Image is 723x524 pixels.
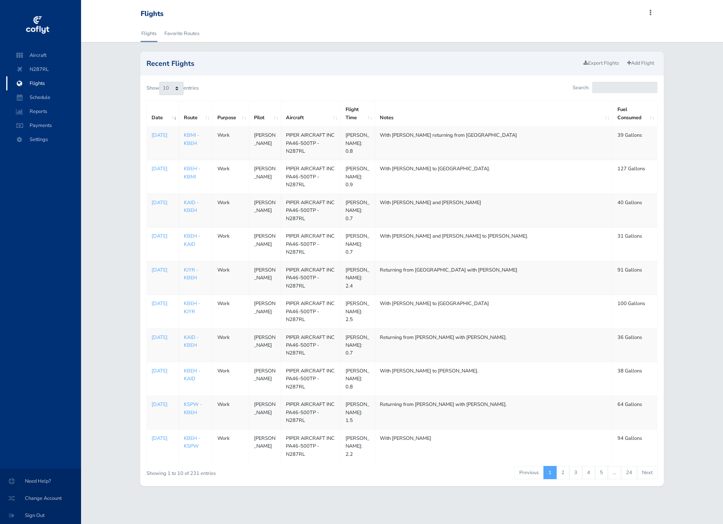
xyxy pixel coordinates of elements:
td: [PERSON_NAME]: 2.5 [340,295,375,328]
label: Show entries [146,82,199,95]
td: Work [213,160,249,194]
td: PIPER AIRCRAFT INC PA46-500TP - N287RL [281,228,341,261]
td: [PERSON_NAME]: 0.9 [340,160,375,194]
td: 31 Gallons [612,228,657,261]
td: Work [213,295,249,328]
a: KBEH - KAID [184,233,200,247]
a: [DATE] [152,367,174,375]
th: Aircraft: activate to sort column ascending [281,101,341,127]
td: [PERSON_NAME]: 0.8 [340,127,375,160]
td: [PERSON_NAME] [249,396,281,429]
th: Route: activate to sort column ascending [179,101,213,127]
td: PIPER AIRCRAFT INC PA46-500TP - N287RL [281,160,341,194]
a: 2 [556,466,570,479]
td: PIPER AIRCRAFT INC PA46-500TP - N287RL [281,362,341,395]
td: [PERSON_NAME]: 0.8 [340,362,375,395]
td: [PERSON_NAME] [249,127,281,160]
td: Returning from [PERSON_NAME] with [PERSON_NAME]. [375,396,612,429]
div: Flights [141,10,164,18]
a: 3 [569,466,582,479]
td: With [PERSON_NAME] and [PERSON_NAME] to [PERSON_NAME]. [375,228,612,261]
td: Work [213,429,249,463]
span: Change Account [9,491,72,505]
th: Fuel Consumed: activate to sort column ascending [612,101,657,127]
td: With [PERSON_NAME] to [PERSON_NAME]. [375,362,612,395]
p: [DATE] [152,400,174,408]
td: Work [213,194,249,227]
td: 91 Gallons [612,261,657,295]
label: Search: [573,82,657,93]
td: Returning from [GEOGRAPHIC_DATA] with [PERSON_NAME] [375,261,612,295]
th: Date: activate to sort column ascending [147,101,179,127]
th: Flight Time: activate to sort column ascending [340,101,375,127]
td: [PERSON_NAME]: 0.7 [340,228,375,261]
td: PIPER AIRCRAFT INC PA46-500TP - N287RL [281,328,341,362]
a: KBEH - KBMI [184,165,200,180]
td: [PERSON_NAME]: 1.5 [340,396,375,429]
td: Work [213,328,249,362]
td: With [PERSON_NAME] returning from [GEOGRAPHIC_DATA] [375,127,612,160]
a: Favorite Routes [164,25,200,42]
td: [PERSON_NAME]: 0.7 [340,194,375,227]
p: [DATE] [152,199,174,206]
a: KSPW - KBEH [184,401,202,416]
td: PIPER AIRCRAFT INC PA46-500TP - N287RL [281,295,341,328]
a: [DATE] [152,434,174,442]
a: KAID - KBEH [184,199,199,214]
span: Settings [14,132,73,146]
td: With [PERSON_NAME] to [GEOGRAPHIC_DATA]. [375,160,612,194]
td: 38 Gallons [612,362,657,395]
td: PIPER AIRCRAFT INC PA46-500TP - N287RL [281,127,341,160]
td: 39 Gallons [612,127,657,160]
td: 36 Gallons [612,328,657,362]
a: Flights [141,25,157,42]
input: Search: [592,82,658,93]
a: KBMI - KBEH [184,132,199,146]
a: 5 [595,466,608,479]
td: 64 Gallons [612,396,657,429]
span: Aircraft [14,48,73,62]
span: Payments [14,118,73,132]
a: KJYR - KBEH [184,266,198,281]
td: PIPER AIRCRAFT INC PA46-500TP - N287RL [281,429,341,463]
img: coflyt logo [25,14,50,37]
td: Returning from [PERSON_NAME] with [PERSON_NAME]. [375,328,612,362]
td: [PERSON_NAME]: 2.2 [340,429,375,463]
select: Showentries [159,82,183,95]
a: [DATE] [152,131,174,139]
td: [PERSON_NAME] [249,295,281,328]
td: [PERSON_NAME]: 2.4 [340,261,375,295]
a: [DATE] [152,300,174,307]
a: [DATE] [152,232,174,240]
td: [PERSON_NAME] [249,228,281,261]
a: KBEH - KSPW [184,435,200,450]
a: Add Flight [624,58,658,69]
td: 100 Gallons [612,295,657,328]
span: Need Help? [9,474,72,488]
td: 127 Gallons [612,160,657,194]
td: With [PERSON_NAME] and [PERSON_NAME] [375,194,612,227]
td: Work [213,261,249,295]
a: 24 [621,466,637,479]
td: Work [213,127,249,160]
a: [DATE] [152,333,174,341]
p: [DATE] [152,266,174,274]
a: KBEH - KAID [184,367,200,382]
th: Pilot: activate to sort column ascending [249,101,281,127]
h2: Recent Flights [146,60,580,67]
td: Work [213,396,249,429]
span: Flights [14,76,73,90]
span: N287RL [14,62,73,76]
span: Schedule [14,90,73,104]
td: [PERSON_NAME] [249,160,281,194]
td: With [PERSON_NAME] to [GEOGRAPHIC_DATA] [375,295,612,328]
td: [PERSON_NAME] [249,261,281,295]
a: 1 [543,466,557,479]
td: [PERSON_NAME] [249,328,281,362]
a: 4 [582,466,595,479]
